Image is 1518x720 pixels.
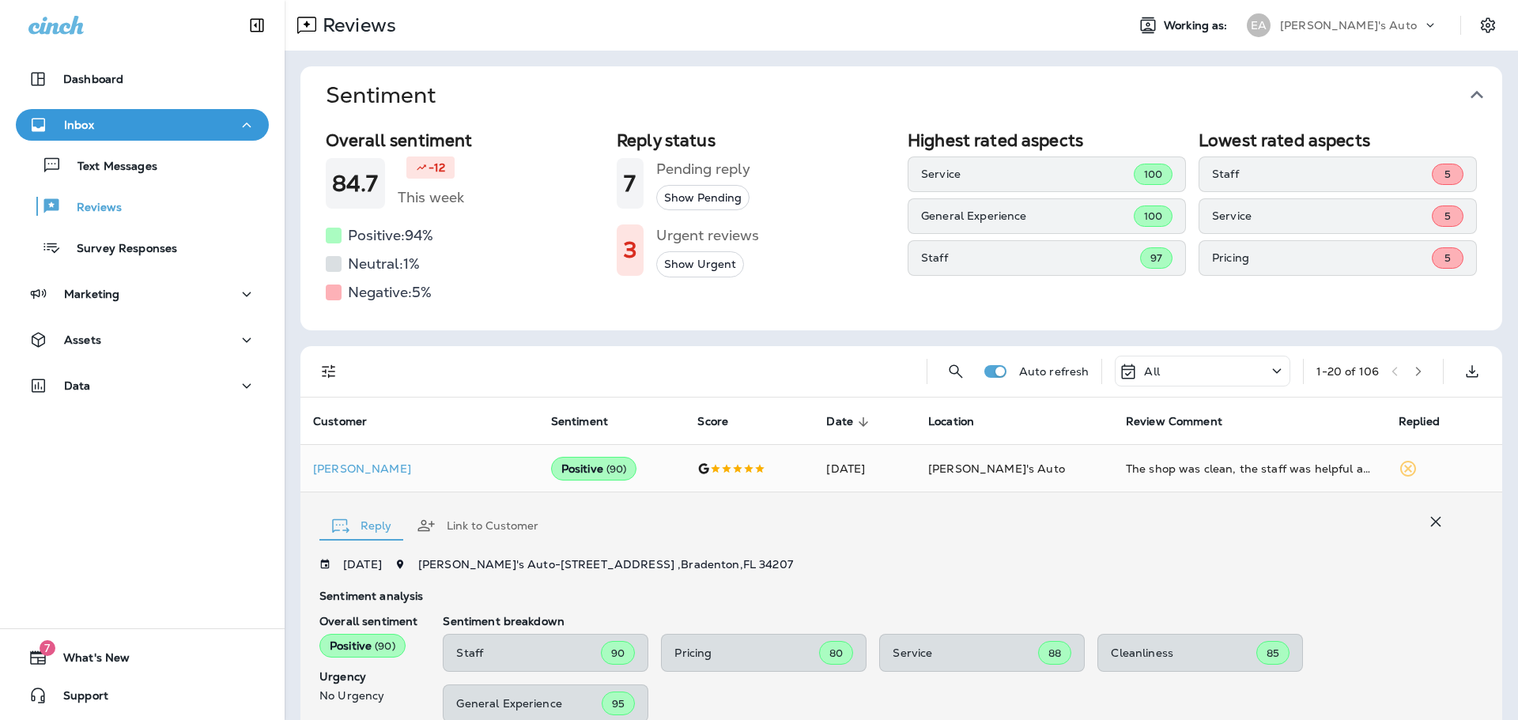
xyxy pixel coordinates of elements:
[40,640,55,656] span: 7
[1126,461,1373,477] div: The shop was clean, the staff was helpful and responsive. The repairs were professionaly complete...
[1126,415,1222,428] span: Review Comment
[456,697,602,710] p: General Experience
[656,156,750,182] h5: Pending reply
[814,445,916,492] td: [DATE]
[1399,415,1460,429] span: Replied
[617,130,895,150] h2: Reply status
[921,251,1140,264] p: Staff
[375,639,395,653] span: ( 90 )
[348,280,432,305] h5: Negative: 5 %
[16,63,269,95] button: Dashboard
[928,462,1065,476] span: [PERSON_NAME]'s Auto
[313,415,387,429] span: Customer
[404,497,551,554] button: Link to Customer
[16,278,269,310] button: Marketing
[893,646,1038,659] p: Service
[64,334,101,346] p: Assets
[64,288,119,300] p: Marketing
[1144,209,1162,223] span: 100
[1150,251,1162,265] span: 97
[319,615,417,628] p: Overall sentiment
[313,462,526,475] div: Click to view Customer Drawer
[418,557,793,571] span: [PERSON_NAME]'s Auto - [STREET_ADDRESS] , Bradenton , FL 34207
[551,415,629,429] span: Sentiment
[1212,209,1432,222] p: Service
[63,73,123,85] p: Dashboard
[319,670,417,683] p: Urgency
[47,689,108,708] span: Support
[928,415,995,429] span: Location
[656,185,750,211] button: Show Pending
[16,680,269,711] button: Support
[62,160,157,175] p: Text Messages
[348,223,433,248] h5: Positive: 94 %
[1019,365,1089,378] p: Auto refresh
[64,119,94,131] p: Inbox
[326,130,604,150] h2: Overall sentiment
[456,646,601,659] p: Staff
[313,356,345,387] button: Filters
[1212,251,1432,264] p: Pricing
[928,415,974,428] span: Location
[1456,356,1488,387] button: Export as CSV
[826,415,853,428] span: Date
[940,356,972,387] button: Search Reviews
[313,415,367,428] span: Customer
[61,242,177,257] p: Survey Responses
[1280,19,1417,32] p: [PERSON_NAME]'s Auto
[1399,415,1440,428] span: Replied
[326,82,436,108] h1: Sentiment
[551,415,608,428] span: Sentiment
[16,324,269,356] button: Assets
[1126,415,1243,429] span: Review Comment
[1144,365,1159,378] p: All
[1111,646,1256,659] p: Cleanliness
[235,9,279,41] button: Collapse Sidebar
[908,130,1186,150] h2: Highest rated aspects
[319,497,404,554] button: Reply
[674,646,819,659] p: Pricing
[623,237,637,263] h1: 3
[343,558,382,571] p: [DATE]
[47,651,130,670] span: What's New
[1212,168,1432,180] p: Staff
[16,190,269,223] button: Reviews
[300,124,1502,330] div: Sentiment
[1444,251,1451,265] span: 5
[656,251,744,277] button: Show Urgent
[398,185,464,210] h5: This week
[656,223,759,248] h5: Urgent reviews
[443,615,1452,628] p: Sentiment breakdown
[697,415,749,429] span: Score
[16,149,269,182] button: Text Messages
[611,646,625,660] span: 90
[429,160,445,175] p: -12
[319,689,417,702] p: No Urgency
[313,462,526,475] p: [PERSON_NAME]
[16,642,269,673] button: 7What's New
[826,415,874,429] span: Date
[697,415,728,428] span: Score
[1444,168,1451,181] span: 5
[1316,365,1379,378] div: 1 - 20 of 106
[1444,209,1451,223] span: 5
[1164,19,1231,32] span: Working as:
[1247,13,1271,37] div: EA
[61,201,122,216] p: Reviews
[16,231,269,264] button: Survey Responses
[319,634,406,658] div: Positive
[16,370,269,401] button: Data
[606,462,627,476] span: ( 90 )
[16,109,269,141] button: Inbox
[1199,130,1477,150] h2: Lowest rated aspects
[612,697,625,711] span: 95
[921,209,1134,222] p: General Experience
[332,171,379,197] h1: 84.7
[623,171,637,197] h1: 7
[1144,168,1162,181] span: 100
[319,590,1452,602] p: Sentiment analysis
[64,379,91,392] p: Data
[348,251,420,277] h5: Neutral: 1 %
[1474,11,1502,40] button: Settings
[1048,646,1061,660] span: 88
